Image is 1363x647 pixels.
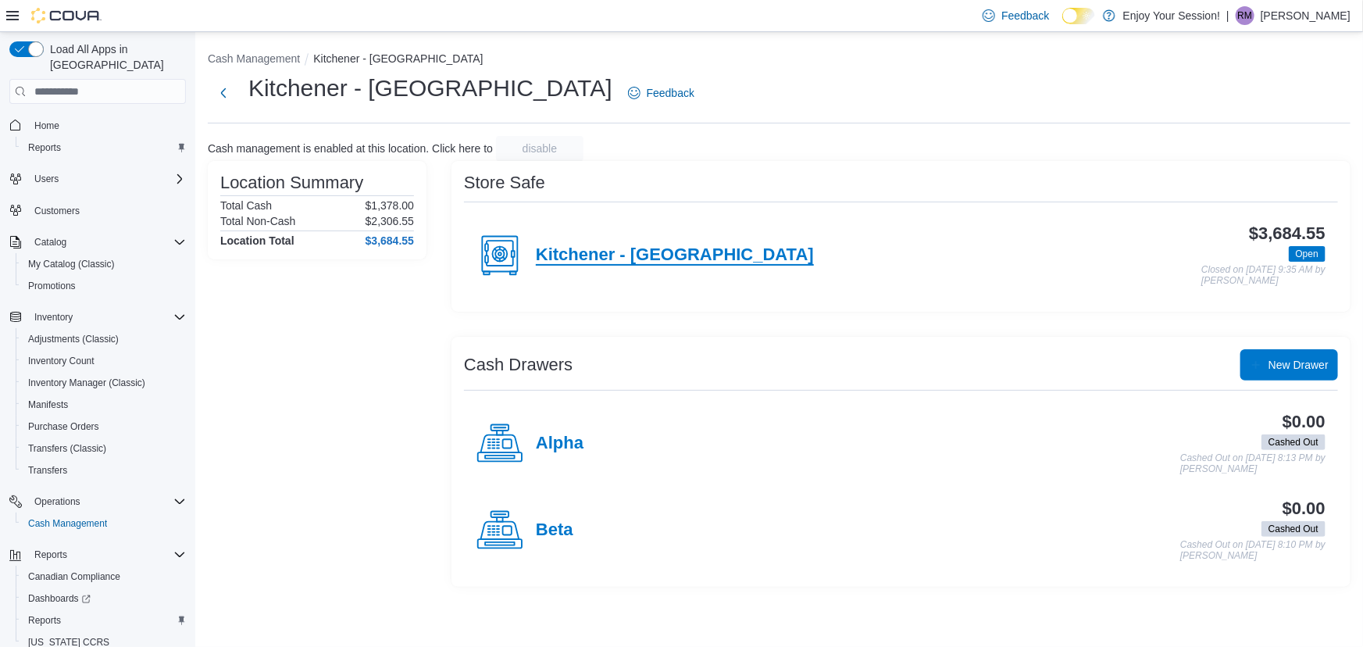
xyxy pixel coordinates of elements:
[34,311,73,323] span: Inventory
[28,141,61,154] span: Reports
[16,438,192,459] button: Transfers (Classic)
[22,395,74,414] a: Manifests
[16,513,192,534] button: Cash Management
[1001,8,1049,23] span: Feedback
[22,567,186,586] span: Canadian Compliance
[1240,349,1338,381] button: New Drawer
[28,492,186,511] span: Operations
[16,328,192,350] button: Adjustments (Classic)
[1180,453,1326,474] p: Cashed Out on [DATE] 8:13 PM by [PERSON_NAME]
[22,461,73,480] a: Transfers
[16,609,192,631] button: Reports
[22,514,186,533] span: Cash Management
[3,199,192,222] button: Customers
[208,142,493,155] p: Cash management is enabled at this location. Click here to
[34,205,80,217] span: Customers
[1249,224,1326,243] h3: $3,684.55
[28,614,61,627] span: Reports
[1289,246,1326,262] span: Open
[3,306,192,328] button: Inventory
[1180,540,1326,561] p: Cashed Out on [DATE] 8:10 PM by [PERSON_NAME]
[366,215,414,227] p: $2,306.55
[22,352,101,370] a: Inventory Count
[44,41,186,73] span: Load All Apps in [GEOGRAPHIC_DATA]
[208,51,1351,70] nav: An example of EuiBreadcrumbs
[1062,8,1095,24] input: Dark Mode
[496,136,583,161] button: disable
[22,138,67,157] a: Reports
[28,202,86,220] a: Customers
[22,277,186,295] span: Promotions
[3,544,192,566] button: Reports
[16,137,192,159] button: Reports
[28,592,91,605] span: Dashboards
[28,333,119,345] span: Adjustments (Classic)
[1261,434,1326,450] span: Cashed Out
[22,352,186,370] span: Inventory Count
[22,417,105,436] a: Purchase Orders
[366,234,414,247] h4: $3,684.55
[28,116,66,135] a: Home
[22,417,186,436] span: Purchase Orders
[28,115,186,134] span: Home
[28,233,73,252] button: Catalog
[28,170,186,188] span: Users
[28,377,145,389] span: Inventory Manager (Classic)
[28,517,107,530] span: Cash Management
[28,233,186,252] span: Catalog
[22,395,186,414] span: Manifests
[208,52,300,65] button: Cash Management
[220,199,272,212] h6: Total Cash
[1123,6,1221,25] p: Enjoy Your Session!
[22,589,97,608] a: Dashboards
[647,85,694,101] span: Feedback
[1296,247,1318,261] span: Open
[34,495,80,508] span: Operations
[28,442,106,455] span: Transfers (Classic)
[31,8,102,23] img: Cova
[28,170,65,188] button: Users
[1261,6,1351,25] p: [PERSON_NAME]
[22,611,186,630] span: Reports
[28,201,186,220] span: Customers
[3,168,192,190] button: Users
[28,399,68,411] span: Manifests
[536,434,583,454] h4: Alpha
[28,308,79,327] button: Inventory
[16,416,192,438] button: Purchase Orders
[3,491,192,513] button: Operations
[1268,357,1329,373] span: New Drawer
[28,355,95,367] span: Inventory Count
[22,374,152,392] a: Inventory Manager (Classic)
[1201,265,1326,286] p: Closed on [DATE] 9:35 AM by [PERSON_NAME]
[28,545,73,564] button: Reports
[22,439,112,458] a: Transfers (Classic)
[22,330,125,349] a: Adjustments (Classic)
[622,77,701,109] a: Feedback
[28,570,120,583] span: Canadian Compliance
[28,545,186,564] span: Reports
[28,308,186,327] span: Inventory
[3,231,192,253] button: Catalog
[34,173,59,185] span: Users
[34,120,59,132] span: Home
[220,234,294,247] h4: Location Total
[16,253,192,275] button: My Catalog (Classic)
[16,588,192,609] a: Dashboards
[220,215,296,227] h6: Total Non-Cash
[22,589,186,608] span: Dashboards
[22,255,186,273] span: My Catalog (Classic)
[248,73,612,104] h1: Kitchener - [GEOGRAPHIC_DATA]
[16,372,192,394] button: Inventory Manager (Classic)
[208,77,239,109] button: Next
[22,611,67,630] a: Reports
[22,330,186,349] span: Adjustments (Classic)
[22,138,186,157] span: Reports
[1236,6,1254,25] div: Rahil Mansuri
[22,374,186,392] span: Inventory Manager (Classic)
[16,275,192,297] button: Promotions
[22,567,127,586] a: Canadian Compliance
[3,113,192,136] button: Home
[1261,521,1326,537] span: Cashed Out
[28,464,67,477] span: Transfers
